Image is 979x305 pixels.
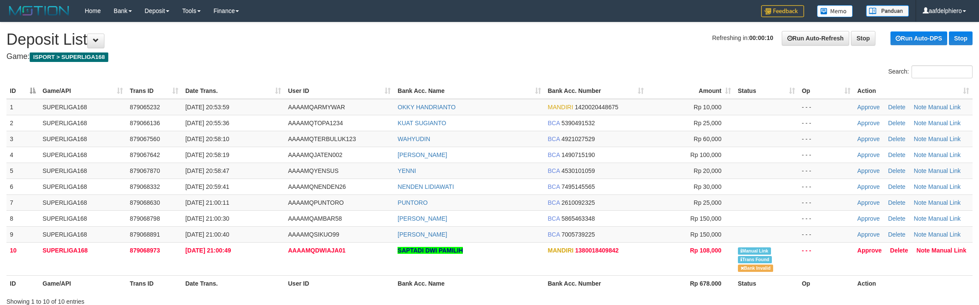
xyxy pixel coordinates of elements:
[561,167,595,174] span: Copy 4530101059 to clipboard
[548,151,560,158] span: BCA
[734,275,798,291] th: Status
[798,131,854,147] td: - - -
[39,242,126,275] td: SUPERLIGA168
[798,179,854,194] td: - - -
[130,215,160,222] span: 879068798
[394,83,544,99] th: Bank Acc. Name: activate to sort column ascending
[6,226,39,242] td: 9
[647,83,734,99] th: Amount: activate to sort column ascending
[548,183,560,190] span: BCA
[857,167,880,174] a: Approve
[890,247,908,254] a: Delete
[798,275,854,291] th: Op
[288,167,338,174] span: AAAAMQYENSUS
[932,247,967,254] a: Manual Link
[914,120,927,126] a: Note
[288,215,342,222] span: AAAAMQAMBAR58
[39,83,126,99] th: Game/API: activate to sort column ascending
[798,83,854,99] th: Op: activate to sort column ascending
[798,115,854,131] td: - - -
[694,104,722,111] span: Rp 10,000
[6,147,39,163] td: 4
[690,247,722,254] span: Rp 108,000
[6,242,39,275] td: 10
[185,104,229,111] span: [DATE] 20:53:59
[398,120,446,126] a: KUAT SUGIANTO
[798,194,854,210] td: - - -
[928,231,961,238] a: Manual Link
[398,167,416,174] a: YENNI
[749,34,773,41] strong: 00:00:10
[39,163,126,179] td: SUPERLIGA168
[857,231,880,238] a: Approve
[288,247,346,254] span: AAAAMQDWIAJA01
[928,183,961,190] a: Manual Link
[694,167,722,174] span: Rp 20,000
[888,104,905,111] a: Delete
[914,199,927,206] a: Note
[39,210,126,226] td: SUPERLIGA168
[288,120,343,126] span: AAAAMQTOPA1234
[866,5,909,17] img: panduan.png
[694,183,722,190] span: Rp 30,000
[6,83,39,99] th: ID: activate to sort column descending
[548,120,560,126] span: BCA
[798,163,854,179] td: - - -
[130,151,160,158] span: 879067642
[854,83,973,99] th: Action: activate to sort column ascending
[561,199,595,206] span: Copy 2610092325 to clipboard
[914,215,927,222] a: Note
[39,99,126,115] td: SUPERLIGA168
[890,31,947,45] a: Run Auto-DPS
[548,215,560,222] span: BCA
[647,275,734,291] th: Rp 678.000
[398,183,454,190] a: NENDEN LIDIAWATI
[857,136,880,142] a: Approve
[398,151,447,158] a: [PERSON_NAME]
[39,179,126,194] td: SUPERLIGA168
[6,275,39,291] th: ID
[288,151,343,158] span: AAAAMQJATEN002
[694,199,722,206] span: Rp 25,000
[6,4,72,17] img: MOTION_logo.png
[185,120,229,126] span: [DATE] 20:55:36
[6,99,39,115] td: 1
[288,136,356,142] span: AAAAMQTERBULUK123
[917,247,930,254] a: Note
[857,199,880,206] a: Approve
[39,131,126,147] td: SUPERLIGA168
[130,104,160,111] span: 879065232
[928,136,961,142] a: Manual Link
[6,52,973,61] h4: Game:
[288,183,346,190] span: AAAAMQNENDEN26
[398,247,463,254] a: SAPTADI DWI PAMILIH
[394,275,544,291] th: Bank Acc. Name
[548,104,573,111] span: MANDIRI
[288,199,344,206] span: AAAAMQPUNTORO
[285,83,394,99] th: User ID: activate to sort column ascending
[185,199,229,206] span: [DATE] 21:00:11
[798,210,854,226] td: - - -
[130,231,160,238] span: 879068891
[548,199,560,206] span: BCA
[738,247,771,255] span: Manually Linked
[182,275,285,291] th: Date Trans.
[185,215,229,222] span: [DATE] 21:00:30
[914,183,927,190] a: Note
[888,183,905,190] a: Delete
[185,247,231,254] span: [DATE] 21:00:49
[6,194,39,210] td: 7
[548,167,560,174] span: BCA
[690,215,721,222] span: Rp 150,000
[694,120,722,126] span: Rp 25,000
[575,104,618,111] span: Copy 1420020448675 to clipboard
[690,231,721,238] span: Rp 150,000
[398,136,430,142] a: WAHYUDIN
[130,136,160,142] span: 879067560
[398,231,447,238] a: [PERSON_NAME]
[561,231,595,238] span: Copy 7005739225 to clipboard
[738,256,772,263] span: Similar transaction found
[185,136,229,142] span: [DATE] 20:58:10
[734,83,798,99] th: Status: activate to sort column ascending
[798,147,854,163] td: - - -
